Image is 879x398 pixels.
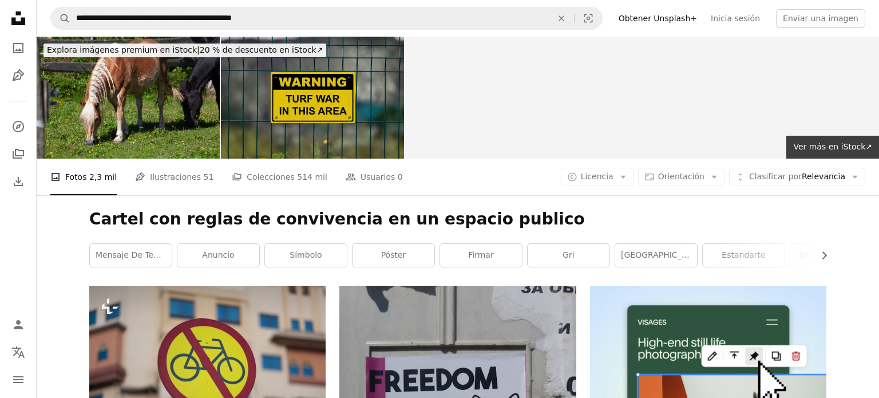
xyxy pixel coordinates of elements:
[7,341,30,364] button: Idioma
[297,171,327,183] span: 514 mil
[703,244,785,267] a: estandarte
[47,45,200,54] span: Explora imágenes premium en iStock |
[749,172,802,181] span: Clasificar por
[549,7,574,29] button: Borrar
[612,9,704,27] a: Obtener Unsplash+
[37,37,220,159] img: Dos amigos caballos pastando juntos en el pasto
[89,209,826,230] h1: Cartel con reglas de convivencia en un espacio publico
[7,368,30,391] button: Menú
[615,244,697,267] a: [GEOGRAPHIC_DATA]
[729,168,865,186] button: Clasificar porRelevancia
[7,115,30,138] a: Explorar
[7,143,30,165] a: Colecciones
[265,244,347,267] a: símbolo
[440,244,522,267] a: firmar
[37,37,333,64] a: Explora imágenes premium en iStock|20 % de descuento en iStock↗
[177,244,259,267] a: anuncio
[749,171,845,183] span: Relevancia
[203,171,213,183] span: 51
[528,244,609,267] a: gri
[776,9,865,27] button: Enviar una imagen
[581,172,613,181] span: Licencia
[786,136,879,159] a: Ver más en iStock↗
[90,244,172,267] a: Mensaje de texto
[7,64,30,87] a: Ilustraciones
[51,7,70,29] button: Buscar en Unsplash
[135,159,213,195] a: Ilustraciones 51
[7,313,30,336] a: Iniciar sesión / Registrarse
[658,172,704,181] span: Orientación
[7,37,30,60] a: Fotos
[221,37,404,159] img: Advertencia - Guerra de césped en esta zona
[47,45,323,54] span: 20 % de descuento en iStock ↗
[561,168,633,186] button: Licencia
[704,9,767,27] a: Inicia sesión
[575,7,602,29] button: Búsqueda visual
[398,171,403,183] span: 0
[89,359,326,369] a: Un letrero amarillo y rojo que dice No hay bicicletas
[638,168,724,186] button: Orientación
[793,142,872,151] span: Ver más en iStock ↗
[353,244,434,267] a: póster
[790,244,872,267] a: Señal de tráfico
[346,159,403,195] a: Usuarios 0
[50,7,603,30] form: Encuentra imágenes en todo el sitio
[814,244,826,267] button: desplazar lista a la derecha
[7,170,30,193] a: Historial de descargas
[232,159,327,195] a: Colecciones 514 mil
